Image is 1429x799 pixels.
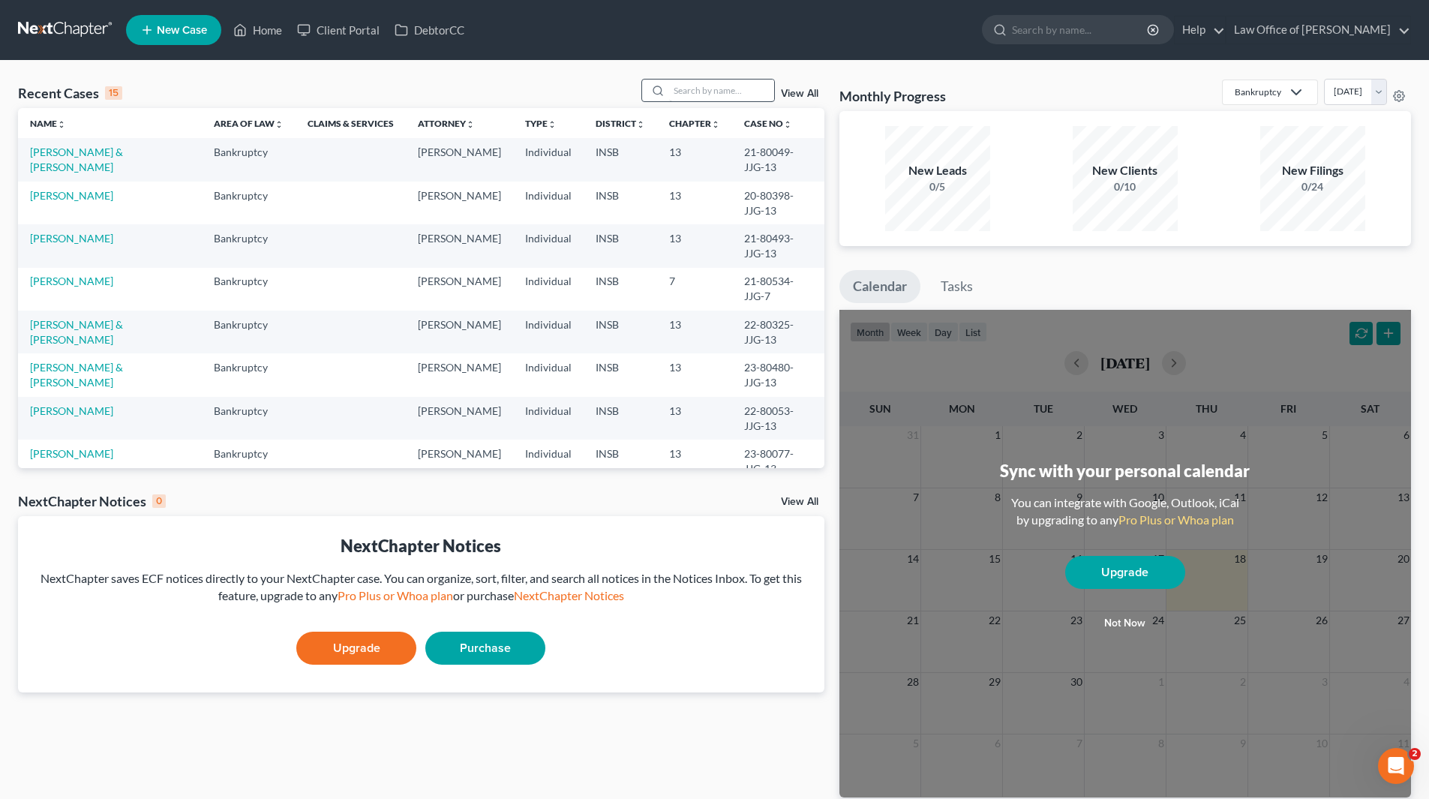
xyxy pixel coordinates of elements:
[596,118,645,129] a: Districtunfold_more
[732,353,824,396] td: 23-80480-JJG-13
[202,268,296,311] td: Bankruptcy
[202,440,296,482] td: Bankruptcy
[657,311,732,353] td: 13
[584,138,657,181] td: INSB
[548,120,557,129] i: unfold_more
[927,270,986,303] a: Tasks
[584,311,657,353] td: INSB
[1012,16,1149,44] input: Search by name...
[732,138,824,181] td: 21-80049-JJG-13
[1073,179,1178,194] div: 0/10
[732,440,824,482] td: 23-80077-JJG-13
[1226,17,1410,44] a: Law Office of [PERSON_NAME]
[296,108,406,138] th: Claims & Services
[732,224,824,267] td: 21-80493-JJG-13
[1073,162,1178,179] div: New Clients
[636,120,645,129] i: unfold_more
[657,353,732,396] td: 13
[513,224,584,267] td: Individual
[406,311,513,353] td: [PERSON_NAME]
[1235,86,1281,98] div: Bankruptcy
[1005,494,1245,529] div: You can integrate with Google, Outlook, iCal by upgrading to any
[885,179,990,194] div: 0/5
[732,182,824,224] td: 20-80398-JJG-13
[1065,556,1185,589] a: Upgrade
[513,268,584,311] td: Individual
[513,353,584,396] td: Individual
[584,353,657,396] td: INSB
[202,224,296,267] td: Bankruptcy
[30,118,66,129] a: Nameunfold_more
[732,268,824,311] td: 21-80534-JJG-7
[1260,162,1365,179] div: New Filings
[157,25,207,36] span: New Case
[781,497,818,507] a: View All
[202,138,296,181] td: Bankruptcy
[18,84,122,102] div: Recent Cases
[202,182,296,224] td: Bankruptcy
[226,17,290,44] a: Home
[732,397,824,440] td: 22-80053-JJG-13
[30,146,123,173] a: [PERSON_NAME] & [PERSON_NAME]
[513,440,584,482] td: Individual
[296,632,416,665] a: Upgrade
[214,118,284,129] a: Area of Lawunfold_more
[669,80,774,101] input: Search by name...
[744,118,792,129] a: Case Nounfold_more
[406,182,513,224] td: [PERSON_NAME]
[514,588,624,602] a: NextChapter Notices
[406,353,513,396] td: [PERSON_NAME]
[290,17,387,44] a: Client Portal
[657,397,732,440] td: 13
[202,353,296,396] td: Bankruptcy
[18,492,166,510] div: NextChapter Notices
[30,189,113,202] a: [PERSON_NAME]
[1000,459,1250,482] div: Sync with your personal calendar
[783,120,792,129] i: unfold_more
[584,268,657,311] td: INSB
[657,182,732,224] td: 13
[30,318,123,346] a: [PERSON_NAME] & [PERSON_NAME]
[513,138,584,181] td: Individual
[406,224,513,267] td: [PERSON_NAME]
[30,570,812,605] div: NextChapter saves ECF notices directly to your NextChapter case. You can organize, sort, filter, ...
[406,440,513,482] td: [PERSON_NAME]
[584,440,657,482] td: INSB
[1118,512,1234,527] a: Pro Plus or Whoa plan
[202,397,296,440] td: Bankruptcy
[418,118,475,129] a: Attorneyunfold_more
[584,397,657,440] td: INSB
[513,182,584,224] td: Individual
[839,87,946,105] h3: Monthly Progress
[466,120,475,129] i: unfold_more
[525,118,557,129] a: Typeunfold_more
[30,447,113,460] a: [PERSON_NAME]
[885,162,990,179] div: New Leads
[657,138,732,181] td: 13
[1065,608,1185,638] button: Not now
[584,182,657,224] td: INSB
[105,86,122,100] div: 15
[406,268,513,311] td: [PERSON_NAME]
[30,275,113,287] a: [PERSON_NAME]
[30,232,113,245] a: [PERSON_NAME]
[839,270,920,303] a: Calendar
[781,89,818,99] a: View All
[669,118,720,129] a: Chapterunfold_more
[406,138,513,181] td: [PERSON_NAME]
[152,494,166,508] div: 0
[57,120,66,129] i: unfold_more
[513,311,584,353] td: Individual
[387,17,472,44] a: DebtorCC
[406,397,513,440] td: [PERSON_NAME]
[1409,748,1421,760] span: 2
[584,224,657,267] td: INSB
[1378,748,1414,784] iframe: Intercom live chat
[30,361,123,389] a: [PERSON_NAME] & [PERSON_NAME]
[732,311,824,353] td: 22-80325-JJG-13
[275,120,284,129] i: unfold_more
[1175,17,1225,44] a: Help
[657,440,732,482] td: 13
[657,224,732,267] td: 13
[1260,179,1365,194] div: 0/24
